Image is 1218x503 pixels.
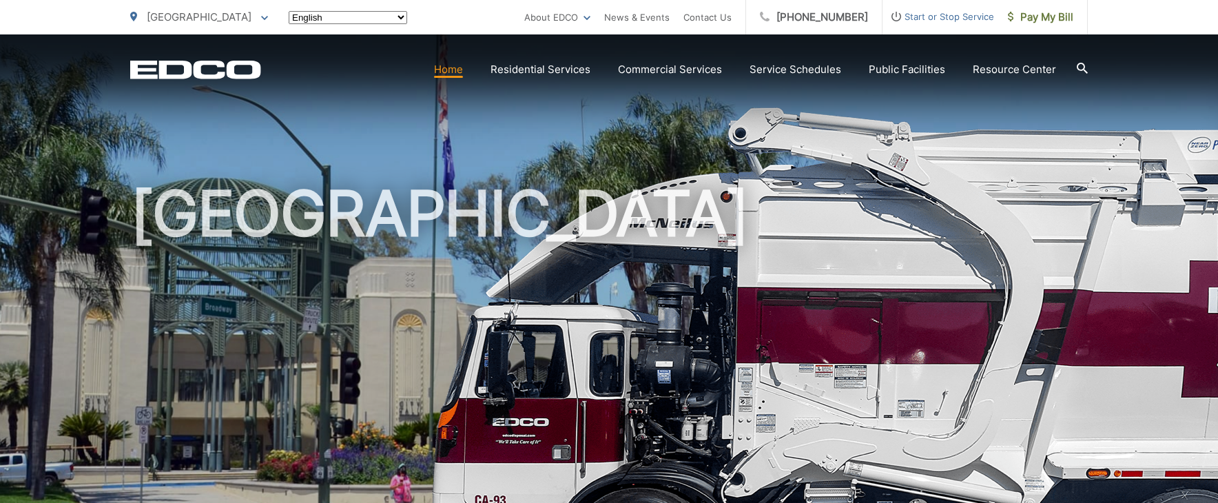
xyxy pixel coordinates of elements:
a: Residential Services [491,61,590,78]
a: Commercial Services [618,61,722,78]
a: Home [434,61,463,78]
a: News & Events [604,9,670,25]
select: Select a language [289,11,407,24]
span: [GEOGRAPHIC_DATA] [147,10,251,23]
a: EDCD logo. Return to the homepage. [130,60,261,79]
a: Resource Center [973,61,1056,78]
a: About EDCO [524,9,590,25]
a: Contact Us [683,9,732,25]
a: Public Facilities [869,61,945,78]
a: Service Schedules [750,61,841,78]
span: Pay My Bill [1008,9,1073,25]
